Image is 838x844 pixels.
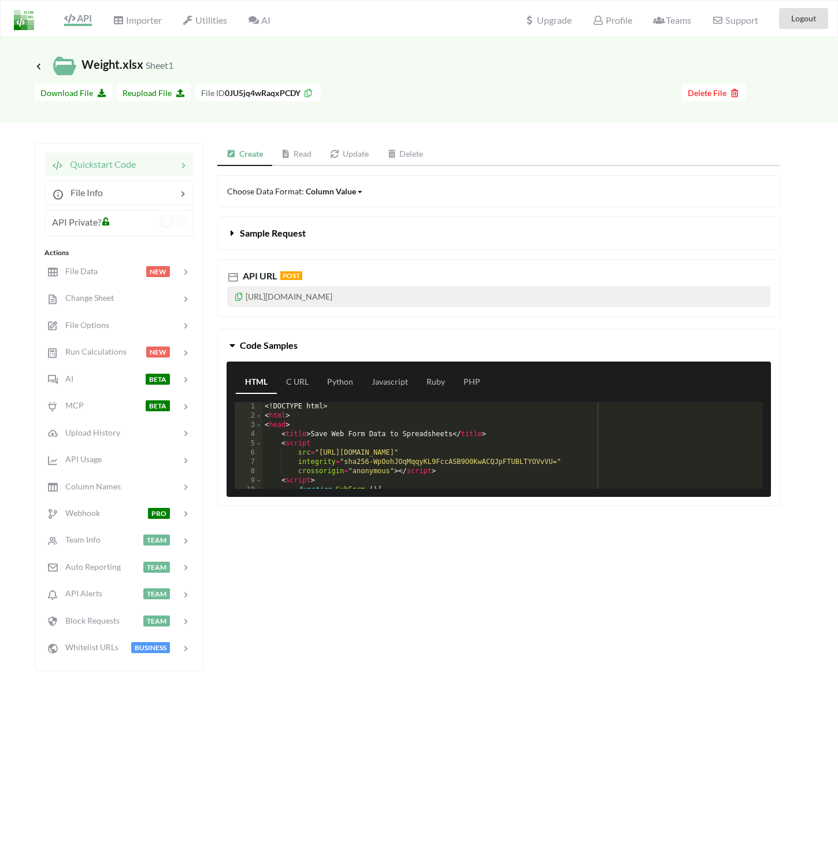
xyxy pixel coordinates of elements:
[58,454,102,464] span: API Usage
[113,14,161,25] span: Importer
[58,616,120,625] span: Block Requests
[146,400,170,411] span: BETA
[143,588,170,599] span: TEAM
[64,187,103,198] span: File Info
[227,186,364,196] span: Choose Data Format:
[236,371,277,394] a: HTML
[58,293,114,303] span: Change Sheet
[63,159,136,169] span: Quickstart Code
[148,508,170,519] span: PRO
[146,347,170,357] span: NEW
[362,371,417,394] a: Javascript
[235,476,262,485] div: 9
[240,270,277,281] span: API URL
[272,143,321,166] a: Read
[58,400,84,410] span: MCP
[218,217,780,249] button: Sample Request
[64,13,92,24] span: API
[58,427,120,437] span: Upload History
[146,374,170,385] span: BETA
[280,271,302,280] span: POST
[235,448,262,458] div: 6
[318,371,362,394] a: Python
[58,266,98,276] span: File Data
[40,88,106,98] span: Download File
[35,83,112,101] button: Download File
[524,16,572,25] span: Upgrade
[688,88,740,98] span: Delete File
[58,374,73,384] span: AI
[779,8,828,29] button: Logout
[235,411,262,421] div: 2
[682,83,746,101] button: Delete File
[227,286,770,307] p: [URL][DOMAIN_NAME]
[58,562,121,572] span: Auto Reporting
[712,16,758,25] span: Support
[248,14,270,25] span: AI
[143,535,170,546] span: TEAM
[53,54,76,78] img: /static/media/localFileIcon.eab6d1cc.svg
[378,143,433,166] a: Delete
[217,143,272,166] a: Create
[235,402,262,411] div: 1
[58,508,100,518] span: Webhook
[35,57,173,71] span: Weight.xlsx
[117,83,191,101] button: Reupload File
[277,371,318,394] a: C URL
[58,320,109,330] span: File Options
[146,60,173,71] small: Sheet1
[143,616,170,626] span: TEAM
[58,588,102,598] span: API Alerts
[454,371,490,394] a: PHP
[235,485,262,495] div: 10
[183,14,227,25] span: Utilities
[131,642,170,653] span: BUSINESS
[58,535,101,544] span: Team Info
[45,248,194,258] div: Actions
[201,88,225,98] span: File ID
[653,14,691,25] span: Teams
[240,227,306,238] span: Sample Request
[143,562,170,573] span: TEAM
[14,10,34,30] img: LogoIcon.png
[235,467,262,476] div: 8
[417,371,454,394] a: Ruby
[218,329,780,362] button: Code Samples
[235,439,262,448] div: 5
[58,642,118,652] span: Whitelist URLs
[58,481,121,491] span: Column Names
[146,266,170,277] span: NEW
[52,216,101,227] span: API Private?
[225,88,301,98] b: 0JU5jq4wRaqxPCDY
[592,14,632,25] span: Profile
[58,347,127,356] span: Run Calculations
[235,458,262,467] div: 7
[321,143,378,166] a: Update
[235,430,262,439] div: 4
[123,88,185,98] span: Reupload File
[306,185,356,197] div: Column Value
[240,340,298,351] span: Code Samples
[235,421,262,430] div: 3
